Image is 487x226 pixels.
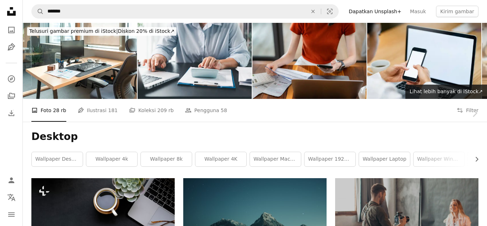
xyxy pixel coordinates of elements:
button: Bahasa [4,190,19,205]
a: Koleksi 209 rb [129,99,174,122]
img: Modern Professional Office Space [23,23,137,99]
a: Jelajahi [4,72,19,86]
button: Kirim gambar [436,6,478,17]
a: Lihat lebih banyak di iStock↗ [405,85,487,99]
span: 58 [221,106,227,114]
a: Wallpaper 4k [86,152,137,166]
span: 181 [108,106,118,114]
span: Telusuri gambar premium di iStock | [29,28,118,34]
img: Terhubung dengan semua yang dia butuhkan [367,23,481,99]
a: Dapatkan Unsplash+ [344,6,406,17]
a: Masuk [406,6,430,17]
span: Lihat lebih banyak di iStock ↗ [410,89,483,94]
span: 209 rb [157,106,174,114]
a: Ilustrasi 181 [78,99,118,122]
a: Ilustrasi [4,40,19,54]
img: Business person with contract law and paper work for business finance, loan application form, con... [138,23,252,99]
a: Wallpaper 4K [195,152,246,166]
a: Foto [4,23,19,37]
button: Filter [457,99,478,122]
button: Pencarian visual [321,5,338,18]
a: wallpaper laptop [359,152,410,166]
a: Wallpaper 1920x1080 [304,152,355,166]
a: Wallpaper MacBook [250,152,301,166]
a: Masuk/Daftar [4,173,19,187]
button: Pencarian di Unsplash [32,5,44,18]
a: wallpaper windows 10 [414,152,465,166]
div: Diskon 20% di iStock ↗ [27,27,176,36]
a: Berikutnya [462,79,487,147]
button: Menu [4,207,19,222]
img: Woman doing finances while using calculator [252,23,366,99]
button: gulir daftar ke kanan [470,152,478,166]
button: Hapus [305,5,321,18]
a: wallpaper desktop [32,152,83,166]
a: Wallpaper 8k [141,152,192,166]
a: Pengguna 58 [185,99,227,122]
h1: Desktop [31,130,478,143]
form: Temuka visual di seluruh situs [31,4,339,19]
a: Telusuri gambar premium di iStock|Diskon 20% di iStock↗ [23,23,181,40]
